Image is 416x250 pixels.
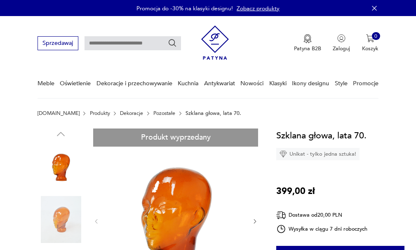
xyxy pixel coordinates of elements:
[276,210,368,220] div: Dostawa od 20,00 PLN
[362,45,378,52] p: Koszyk
[276,129,367,143] h1: Szklana głowa, lata 70.
[294,45,321,52] p: Patyna B2B
[276,210,286,220] img: Ikona dostawy
[372,32,380,40] div: 0
[38,196,85,243] img: Zdjęcie produktu Szklana głowa, lata 70.
[333,34,350,52] button: Zaloguj
[333,45,350,52] p: Zaloguj
[276,224,368,234] div: Wysyłka w ciągu 7 dni roboczych
[276,148,360,160] div: Unikat - tylko jedna sztuka!
[240,69,263,98] a: Nowości
[120,110,143,116] a: Dekoracje
[186,110,241,116] p: Szklana głowa, lata 70.
[337,34,345,42] img: Ikonka użytkownika
[93,129,258,147] div: Produkt wyprzedany
[303,34,312,43] img: Ikona medalu
[136,5,233,12] p: Promocja do -30% na klasyki designu!
[96,69,172,98] a: Dekoracje i przechowywanie
[294,34,321,52] button: Patyna B2B
[38,41,78,46] a: Sprzedawaj
[276,184,315,198] p: 399,00 zł
[269,69,287,98] a: Klasyki
[353,69,378,98] a: Promocje
[204,69,235,98] a: Antykwariat
[362,34,378,52] button: 0Koszyk
[38,144,85,191] img: Zdjęcie produktu Szklana głowa, lata 70.
[201,23,229,63] img: Patyna - sklep z meblami i dekoracjami vintage
[292,69,329,98] a: Ikony designu
[38,69,54,98] a: Meble
[178,69,198,98] a: Kuchnia
[153,110,175,116] a: Pozostałe
[38,110,80,116] a: [DOMAIN_NAME]
[90,110,110,116] a: Produkty
[280,150,287,158] img: Ikona diamentu
[335,69,348,98] a: Style
[294,34,321,52] a: Ikona medaluPatyna B2B
[366,34,374,42] img: Ikona koszyka
[237,5,280,12] a: Zobacz produkty
[38,36,78,50] button: Sprzedawaj
[168,39,177,48] button: Szukaj
[60,69,91,98] a: Oświetlenie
